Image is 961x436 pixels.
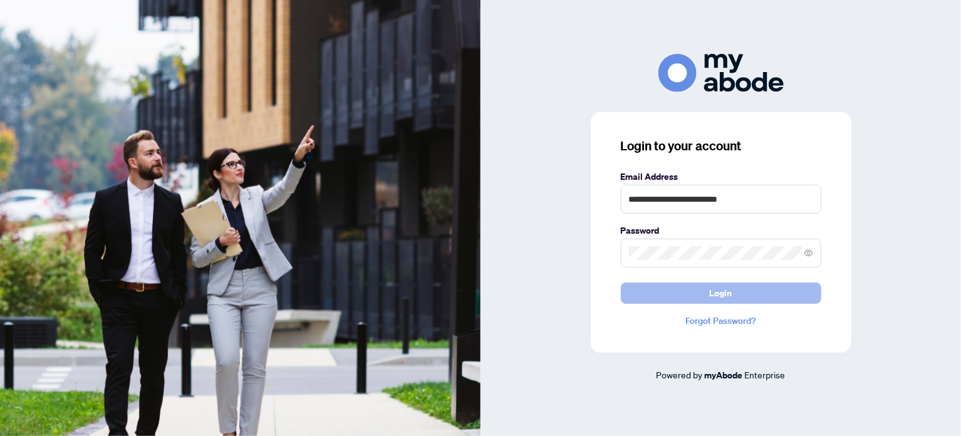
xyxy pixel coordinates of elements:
[705,368,743,382] a: myAbode
[745,369,786,380] span: Enterprise
[621,283,821,304] button: Login
[804,249,813,257] span: eye
[621,170,821,184] label: Email Address
[658,54,784,92] img: ma-logo
[621,137,821,155] h3: Login to your account
[621,224,821,237] label: Password
[657,369,703,380] span: Powered by
[710,283,732,303] span: Login
[621,314,821,328] a: Forgot Password?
